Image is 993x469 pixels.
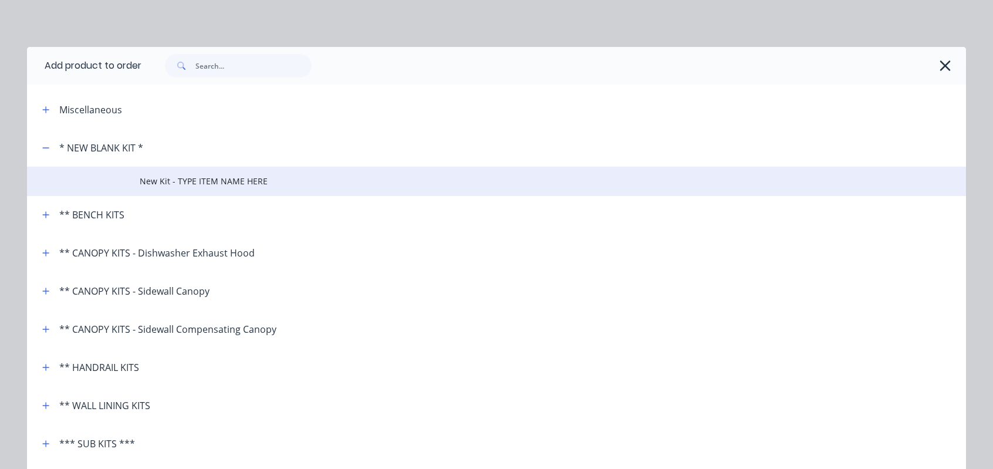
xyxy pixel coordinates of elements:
span: New Kit - TYPE ITEM NAME HERE [140,175,801,187]
div: ** CANOPY KITS - Dishwasher Exhaust Hood [59,246,255,260]
div: ** CANOPY KITS - Sidewall Compensating Canopy [59,322,276,336]
div: Add product to order [27,47,141,85]
div: ** BENCH KITS [59,208,124,222]
div: ** WALL LINING KITS [59,399,150,413]
div: * NEW BLANK KIT * [59,141,143,155]
div: Miscellaneous [59,103,122,117]
div: ** HANDRAIL KITS [59,360,139,374]
div: ** CANOPY KITS - Sidewall Canopy [59,284,210,298]
input: Search... [195,54,312,77]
